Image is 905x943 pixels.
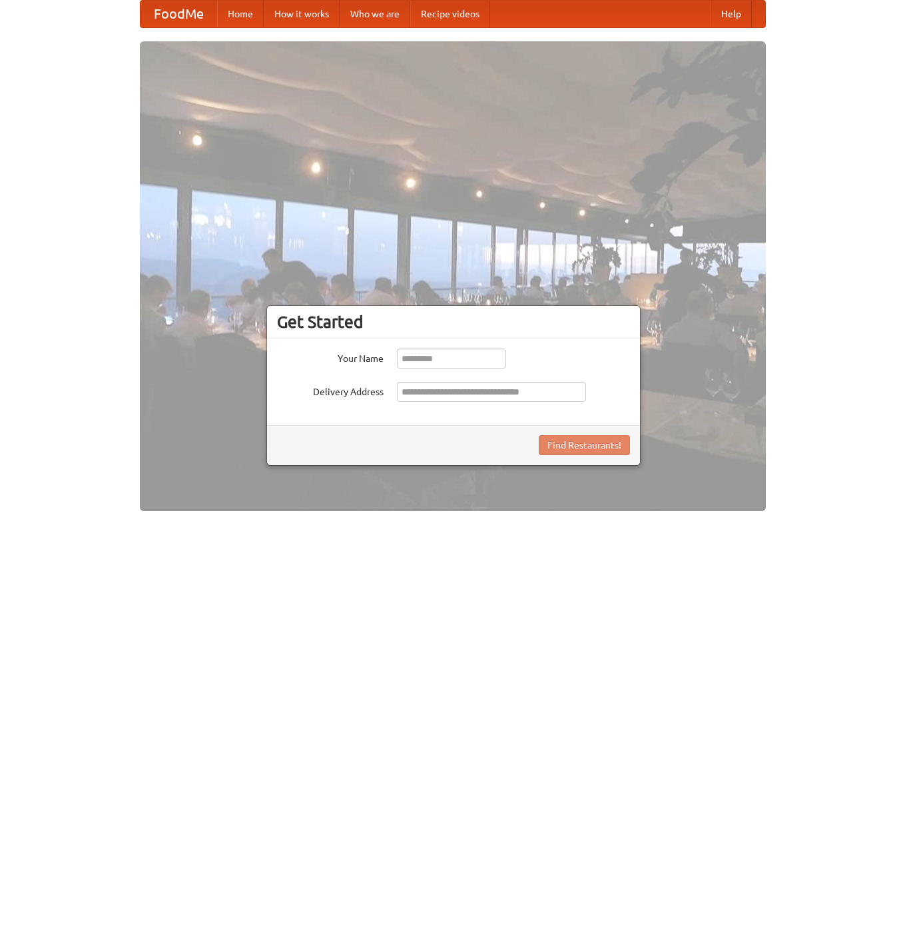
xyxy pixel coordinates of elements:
[264,1,340,27] a: How it works
[340,1,410,27] a: Who we are
[410,1,490,27] a: Recipe videos
[277,312,630,332] h3: Get Started
[141,1,217,27] a: FoodMe
[277,382,384,399] label: Delivery Address
[539,435,630,455] button: Find Restaurants!
[711,1,752,27] a: Help
[217,1,264,27] a: Home
[277,349,384,365] label: Your Name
